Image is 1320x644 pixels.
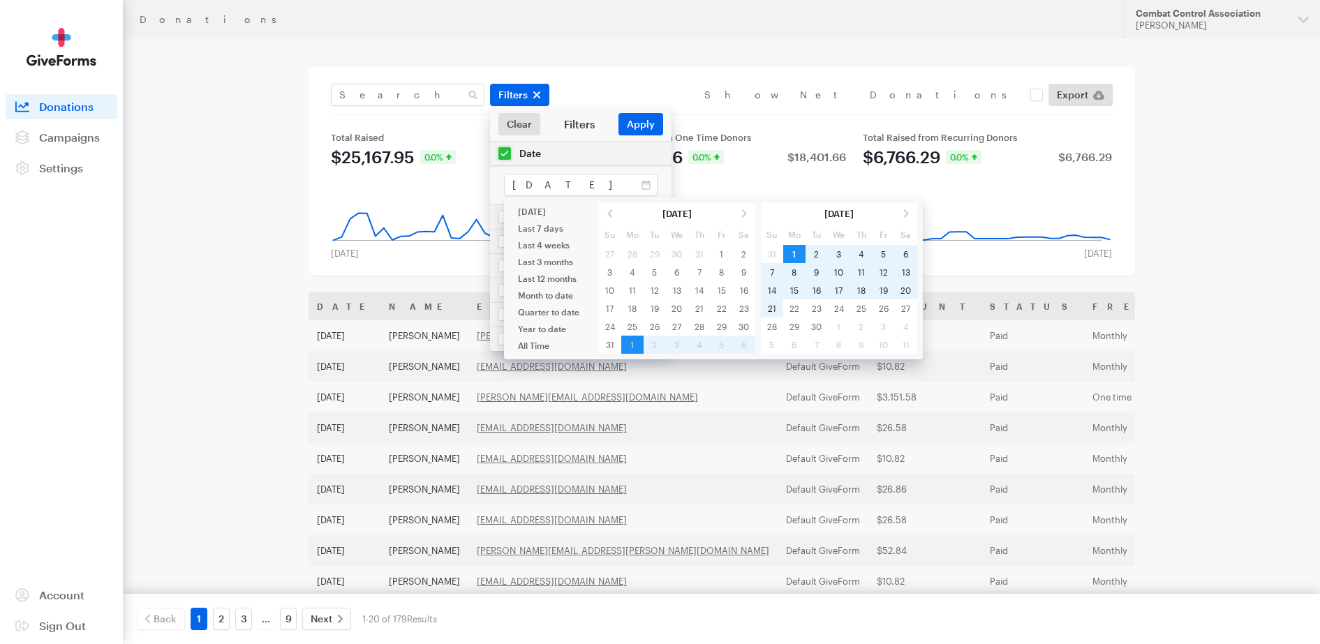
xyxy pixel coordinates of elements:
a: Settings [6,156,117,181]
td: [DATE] [309,443,380,474]
a: 3 [235,608,252,630]
td: 31 [599,336,621,354]
span: Campaigns [39,130,100,144]
td: Default GiveForm [778,474,868,504]
td: 19 [873,281,895,299]
td: Monthly [1084,474,1244,504]
td: 15 [783,281,806,299]
td: [PERSON_NAME] [380,504,468,535]
td: Default GiveForm [778,566,868,597]
li: Last 4 weeks [510,237,588,253]
th: [DATE] [621,203,733,224]
td: 13 [666,281,688,299]
span: Next [311,611,332,627]
td: 10 [599,281,621,299]
td: Paid [981,535,1084,566]
td: Monthly [1084,412,1244,443]
th: Th [688,224,711,245]
td: 21 [688,299,711,317]
td: $10.82 [868,443,981,474]
td: 25 [850,299,873,317]
td: 24 [599,317,621,336]
td: 27 [895,299,917,317]
th: Frequency [1084,292,1244,320]
td: 1 [783,245,806,263]
th: Status [981,292,1084,320]
td: 28 [761,317,783,336]
div: Total Raised from Recurring Donors [863,132,1112,143]
th: Email [468,292,778,320]
th: Tu [644,224,666,245]
a: Account [6,583,117,608]
a: 9 [280,608,297,630]
td: [DATE] [309,412,380,443]
th: We [828,224,850,245]
td: 28 [688,317,711,336]
td: [DATE] [309,320,380,351]
td: 10 [828,263,850,281]
td: [PERSON_NAME] [380,443,468,474]
td: Paid [981,382,1084,412]
div: 1-20 of 179 [362,608,437,630]
td: 16 [733,281,755,299]
a: Sign Out [6,613,117,638]
td: 14 [688,281,711,299]
td: $10.82 [868,351,981,382]
td: 20 [666,299,688,317]
td: Paid [981,504,1084,535]
a: [PERSON_NAME][EMAIL_ADDRESS][PERSON_NAME][DOMAIN_NAME] [477,330,769,341]
td: 22 [711,299,733,317]
td: 1 [711,245,733,263]
td: 6 [666,263,688,281]
td: 5 [873,245,895,263]
td: 5 [644,263,666,281]
td: 9 [806,263,828,281]
td: [PERSON_NAME] [380,474,468,504]
th: Date [309,292,380,320]
td: Paid [981,443,1084,474]
li: [DATE] [510,203,588,220]
td: 22 [783,299,806,317]
td: 13 [895,263,917,281]
img: GiveForms [27,28,96,66]
td: [DATE] [309,566,380,597]
td: Monthly [1084,504,1244,535]
a: [EMAIL_ADDRESS][DOMAIN_NAME] [477,576,627,587]
td: [DATE] [309,504,380,535]
input: Search Name & Email [331,84,484,106]
td: 7 [761,263,783,281]
td: [PERSON_NAME] [380,412,468,443]
td: 21 [761,299,783,317]
th: Fr [873,224,895,245]
td: Monthly [1084,535,1244,566]
a: [PERSON_NAME][EMAIL_ADDRESS][DOMAIN_NAME] [477,391,698,403]
td: 14 [761,281,783,299]
span: Account [39,588,84,601]
span: Donations [39,100,94,113]
td: 11 [621,281,644,299]
span: Export [1057,87,1088,103]
th: Mo [621,224,644,245]
span: Filters [498,87,528,103]
td: $26.86 [868,474,981,504]
td: 19 [644,299,666,317]
td: Default GiveForm [778,412,868,443]
td: 30 [806,317,828,336]
td: 12 [873,263,895,281]
a: [EMAIL_ADDRESS][DOMAIN_NAME] [477,514,627,525]
td: 23 [733,299,755,317]
td: [PERSON_NAME] [380,535,468,566]
th: Th [850,224,873,245]
th: Su [761,224,783,245]
td: [PERSON_NAME] [380,382,468,412]
td: 18 [621,299,644,317]
td: $10.82 [868,566,981,597]
td: 26 [644,317,666,336]
td: 25 [621,317,644,336]
a: [EMAIL_ADDRESS][DOMAIN_NAME] [477,484,627,495]
td: Monthly [1084,443,1244,474]
button: Apply [618,113,663,135]
td: 7 [688,263,711,281]
li: All Time [510,337,588,354]
td: [PERSON_NAME] [380,566,468,597]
